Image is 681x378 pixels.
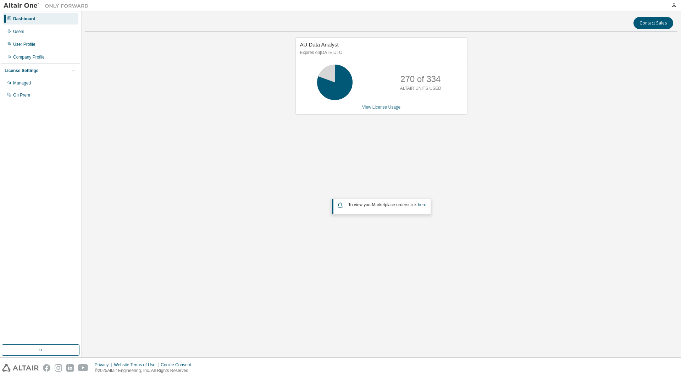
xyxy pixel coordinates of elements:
[95,368,195,374] p: © 2025 Altair Engineering, Inc. All Rights Reserved.
[362,105,401,110] a: View License Usage
[66,364,74,372] img: linkedin.svg
[161,362,195,368] div: Cookie Consent
[78,364,88,372] img: youtube.svg
[114,362,161,368] div: Website Terms of Use
[633,17,673,29] button: Contact Sales
[13,16,35,22] div: Dashboard
[418,202,426,207] a: here
[13,92,30,98] div: On Prem
[400,86,441,92] p: ALTAIR UNITS USED
[4,2,92,9] img: Altair One
[300,50,461,56] p: Expires on [DATE] UTC
[13,42,35,47] div: User Profile
[400,73,441,85] p: 270 of 334
[348,202,426,207] span: To view your click
[43,364,50,372] img: facebook.svg
[95,362,114,368] div: Privacy
[55,364,62,372] img: instagram.svg
[5,68,38,73] div: License Settings
[2,364,39,372] img: altair_logo.svg
[13,29,24,34] div: Users
[13,54,45,60] div: Company Profile
[300,42,339,48] span: AU Data Analyst
[13,80,31,86] div: Managed
[372,202,409,207] em: Marketplace orders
